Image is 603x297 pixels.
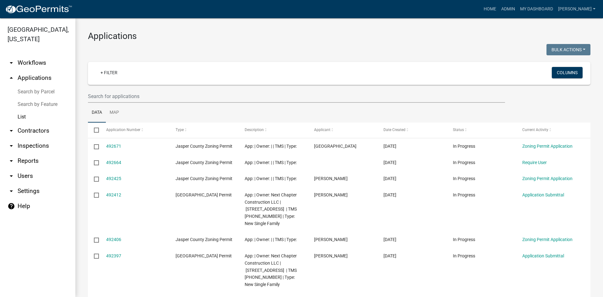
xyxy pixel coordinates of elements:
span: Jasper County Zoning Permit [176,237,232,242]
input: Search for applications [88,90,505,103]
datatable-header-cell: Applicant [308,123,378,138]
a: Zoning Permit Application [522,176,573,181]
span: In Progress [453,192,475,197]
i: help [8,202,15,210]
i: arrow_drop_down [8,187,15,195]
span: 10/14/2025 [383,237,396,242]
span: 10/14/2025 [383,192,396,197]
a: Data [88,103,106,123]
span: 10/14/2025 [383,253,396,258]
a: Home [481,3,499,15]
a: + Filter [95,67,122,78]
i: arrow_drop_down [8,59,15,67]
i: arrow_drop_up [8,74,15,82]
a: Zoning Permit Application [522,144,573,149]
i: arrow_drop_down [8,127,15,135]
span: Applicant [314,128,330,132]
a: Zoning Permit Application [522,237,573,242]
a: 492425 [106,176,121,181]
span: 10/14/2025 [383,176,396,181]
span: Jasper County Building Permit [176,253,232,258]
span: 10/14/2025 [383,144,396,149]
span: Preston Parfitt [314,237,348,242]
a: 492671 [106,144,121,149]
datatable-header-cell: Type [169,123,239,138]
a: Require User [522,160,547,165]
span: Jasper County Building Permit [176,192,232,197]
span: App: | Owner: Next Chapter Construction LLC | 9 Leatherback Lane | TMS 081-00-03-030 | Type: New ... [245,253,297,287]
i: arrow_drop_down [8,142,15,150]
span: Current Activity [522,128,548,132]
datatable-header-cell: Description [239,123,308,138]
span: App: | Owner: | | TMS | Type: [245,144,297,149]
h3: Applications [88,31,590,41]
span: Preston Parfitt [314,192,348,197]
datatable-header-cell: Status [447,123,516,138]
a: Admin [499,3,518,15]
span: In Progress [453,144,475,149]
i: arrow_drop_down [8,172,15,180]
span: App: | Owner: | | TMS | Type: [245,160,297,165]
span: In Progress [453,253,475,258]
a: My Dashboard [518,3,556,15]
a: 492412 [106,192,121,197]
span: In Progress [453,160,475,165]
datatable-header-cell: Select [88,123,100,138]
button: Columns [552,67,583,78]
span: Status [453,128,464,132]
span: Description [245,128,264,132]
a: Application Submittal [522,192,564,197]
span: 10/14/2025 [383,160,396,165]
span: Type [176,128,184,132]
span: Jasper County Zoning Permit [176,160,232,165]
span: Jasper County Zoning Permit [176,144,232,149]
span: Application Number [106,128,140,132]
span: App: | Owner: | | TMS | Type: [245,176,297,181]
span: Jasper County Zoning Permit [176,176,232,181]
a: 492664 [106,160,121,165]
datatable-header-cell: Date Created [378,123,447,138]
span: Preston Parfitt [314,176,348,181]
span: In Progress [453,176,475,181]
datatable-header-cell: Application Number [100,123,169,138]
a: Application Submittal [522,253,564,258]
span: Preston Parfitt [314,253,348,258]
span: App: | Owner: Next Chapter Construction LLC | 13 Leatherback Lane | TMS 081-00-03-030 | Type: New... [245,192,297,226]
a: 492406 [106,237,121,242]
i: arrow_drop_down [8,157,15,165]
datatable-header-cell: Current Activity [516,123,586,138]
button: Bulk Actions [546,44,590,55]
span: In Progress [453,237,475,242]
a: Map [106,103,123,123]
span: Date Created [383,128,405,132]
span: App: | Owner: | | TMS | Type: [245,237,297,242]
a: 492397 [106,253,121,258]
span: Madison [314,144,356,149]
a: [PERSON_NAME] [556,3,598,15]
